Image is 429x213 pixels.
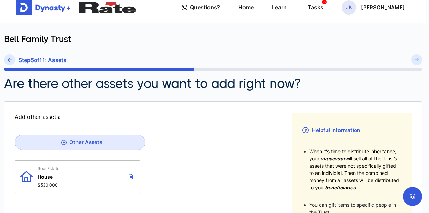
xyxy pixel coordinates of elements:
div: Other Assets [61,139,102,145]
span: JB [342,0,356,15]
p: [PERSON_NAME] [361,5,405,10]
div: Add other assets: [15,113,276,121]
span: House [38,174,59,180]
div: Bell Family Trust [4,34,422,54]
span: Questions? [190,1,220,14]
div: Tasks [308,1,323,14]
h6: Step 5 of 11 : Assets [19,57,67,64]
span: When it's time to distribute inheritance, your will sell all of the Trust’s assets that were not ... [309,148,399,190]
h2: Are there other assets you want to add right now? [4,76,301,91]
button: JB[PERSON_NAME] [342,0,405,15]
h3: Helpful Information [302,123,401,137]
img: Partner Logo [79,2,136,13]
span: successor [321,156,345,161]
span: Real Estate [38,166,59,171]
span: beneficiaries [325,184,356,190]
a: Other Assets [15,135,145,150]
span: $530,000 [38,182,59,188]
